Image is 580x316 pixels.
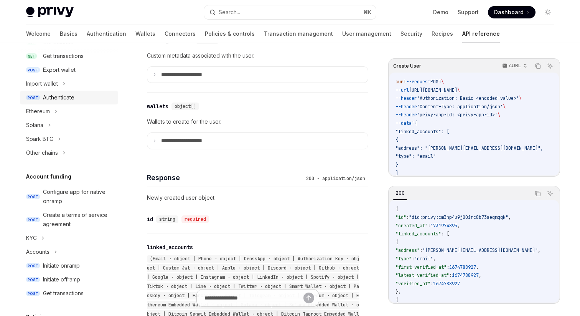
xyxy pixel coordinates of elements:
p: cURL [509,63,521,69]
span: --header [395,112,417,118]
button: cURL [498,60,531,73]
div: Get transactions [43,51,84,61]
a: Connectors [165,25,196,43]
p: Newly created user object. [147,193,368,202]
div: linked_accounts [147,243,193,251]
span: "address": "[PERSON_NAME][EMAIL_ADDRESS][DOMAIN_NAME]", [395,145,543,151]
span: 1674788927 [433,281,460,287]
a: Authentication [87,25,126,43]
span: "linked_accounts": [ [395,129,449,135]
img: light logo [26,7,74,18]
span: , [476,264,479,270]
button: Ask AI [545,61,555,71]
span: , [538,247,540,253]
span: : [447,264,449,270]
span: POST [26,277,40,283]
span: POST [26,67,40,73]
span: "email" [414,256,433,262]
div: 200 - application/json [303,175,368,182]
span: : [ [441,231,449,237]
div: Import wallet [26,79,58,88]
button: Toggle dark mode [542,6,554,18]
span: , [508,214,511,220]
span: POST [430,79,441,85]
p: Wallets to create for the user. [147,117,368,126]
span: --data [395,120,412,126]
span: { [395,239,398,245]
a: Welcome [26,25,51,43]
div: 200 [393,189,407,198]
span: { [395,206,398,212]
span: POST [26,217,40,223]
span: Create User [393,63,421,69]
span: "address" [395,247,420,253]
span: POST [26,194,40,200]
span: } [395,162,398,168]
a: User management [342,25,391,43]
div: Accounts [26,247,49,256]
div: Create a terms of service agreement [43,210,114,229]
span: "id" [395,214,406,220]
span: POST [26,291,40,296]
a: POSTInitiate onramp [20,259,118,273]
div: Authenticate [43,93,74,102]
span: \ [498,112,500,118]
div: Spark BTC [26,134,53,144]
div: Initiate onramp [43,261,80,270]
div: Export wallet [43,65,76,74]
span: 1674788927 [452,272,479,278]
span: --request [406,79,430,85]
span: "type" [395,256,412,262]
h5: Account funding [26,172,71,181]
span: ] [395,170,398,176]
button: Search...⌘K [204,5,376,19]
a: POSTGet transactions [20,286,118,300]
span: 'Authorization: Basic <encoded-value>' [417,95,519,101]
span: --url [395,87,409,93]
span: GET [26,53,37,59]
span: \ [457,87,460,93]
span: \ [441,79,444,85]
span: { [395,137,398,143]
span: "verified_at" [395,281,430,287]
div: id [147,215,153,223]
span: Dashboard [494,8,524,16]
a: Dashboard [488,6,536,18]
span: , [433,256,436,262]
a: Recipes [432,25,453,43]
a: POSTAuthenticate [20,91,118,104]
span: 'Content-Type: application/json' [417,104,503,110]
span: --header [395,104,417,110]
span: : [412,256,414,262]
span: --header [395,95,417,101]
a: POSTCreate a terms of service agreement [20,208,118,231]
a: Demo [433,8,448,16]
button: Copy the contents from the code block [533,61,543,71]
div: wallets [147,103,168,110]
span: { [395,297,398,303]
span: object [199,37,215,43]
h4: Response [147,172,303,183]
p: Custom metadata associated with the user. [147,51,368,60]
span: "[PERSON_NAME][EMAIL_ADDRESS][DOMAIN_NAME]" [422,247,538,253]
span: : [420,247,422,253]
a: API reference [462,25,500,43]
div: Search... [219,8,240,17]
div: Initiate offramp [43,275,80,284]
span: '{ [412,120,417,126]
div: required [181,215,209,223]
span: : [428,223,430,229]
span: POST [26,95,40,101]
span: : [406,214,409,220]
span: object[] [175,103,196,109]
div: KYC [26,233,37,243]
span: curl [395,79,406,85]
span: : [449,272,452,278]
span: 1731974895 [430,223,457,229]
div: Ethereum [26,107,50,116]
span: \ [503,104,506,110]
button: Send message [303,293,314,303]
span: , [457,223,460,229]
div: Configure app for native onramp [43,187,114,206]
a: Basics [60,25,77,43]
